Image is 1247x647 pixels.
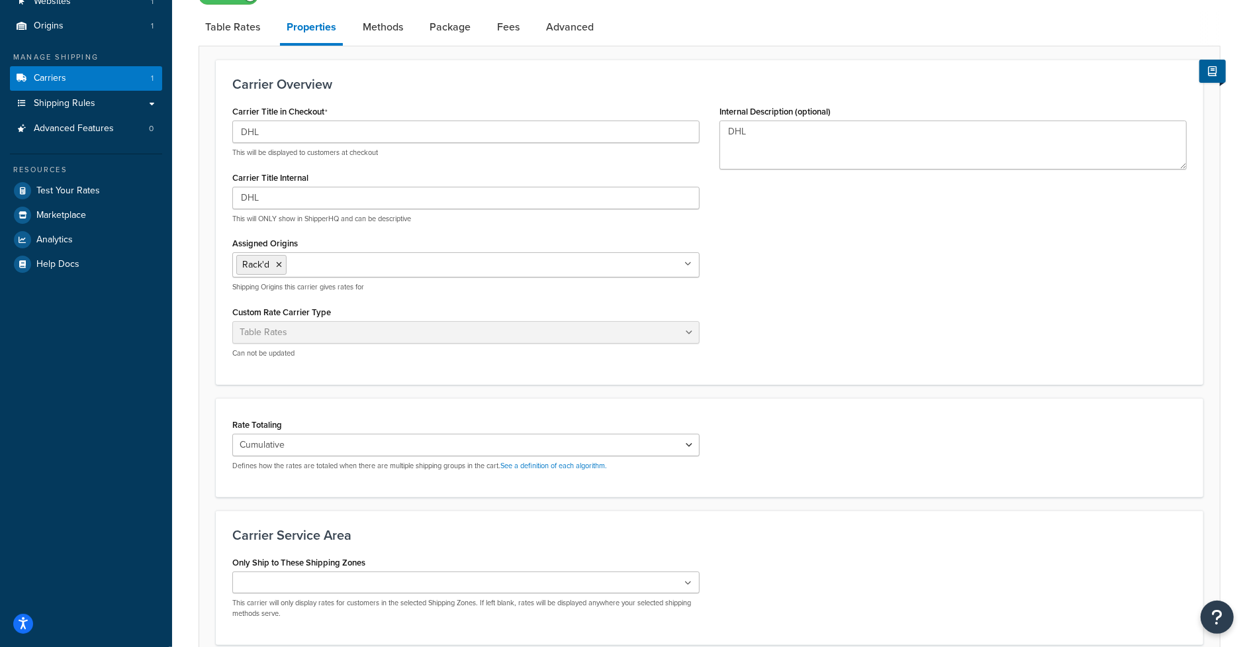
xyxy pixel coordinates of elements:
button: Open Resource Center [1201,601,1234,634]
li: Advanced Features [10,117,162,141]
span: Carriers [34,73,66,84]
span: 1 [151,21,154,32]
span: 1 [151,73,154,84]
a: Origins1 [10,14,162,38]
label: Carrier Title in Checkout [232,107,328,117]
p: Defines how the rates are totaled when there are multiple shipping groups in the cart. [232,461,700,471]
a: Methods [356,11,410,43]
label: Carrier Title Internal [232,173,308,183]
li: Carriers [10,66,162,91]
span: Rack'd [242,258,269,272]
textarea: DHL [719,121,1187,170]
p: This carrier will only display rates for customers in the selected Shipping Zones. If left blank,... [232,598,700,619]
a: Shipping Rules [10,91,162,116]
a: Analytics [10,228,162,252]
p: Can not be updated [232,348,700,358]
span: Origins [34,21,64,32]
span: Advanced Features [34,123,114,134]
a: Marketplace [10,203,162,227]
span: Test Your Rates [36,185,100,197]
label: Assigned Origins [232,238,298,248]
a: Advanced Features0 [10,117,162,141]
span: Analytics [36,234,73,246]
button: Show Help Docs [1199,60,1226,83]
a: Test Your Rates [10,179,162,203]
li: Origins [10,14,162,38]
a: Fees [490,11,526,43]
a: Table Rates [199,11,267,43]
span: 0 [149,123,154,134]
span: Marketplace [36,210,86,221]
p: Shipping Origins this carrier gives rates for [232,282,700,292]
span: Help Docs [36,259,79,270]
a: Advanced [539,11,600,43]
div: Manage Shipping [10,52,162,63]
a: Help Docs [10,252,162,276]
p: This will ONLY show in ShipperHQ and can be descriptive [232,214,700,224]
a: Properties [280,11,343,46]
label: Only Ship to These Shipping Zones [232,558,365,568]
span: Shipping Rules [34,98,95,109]
label: Internal Description (optional) [719,107,831,117]
h3: Carrier Overview [232,77,1187,91]
p: This will be displayed to customers at checkout [232,148,700,158]
a: See a definition of each algorithm. [500,460,607,471]
a: Package [423,11,477,43]
a: Carriers1 [10,66,162,91]
label: Custom Rate Carrier Type [232,307,331,317]
label: Rate Totaling [232,420,282,430]
div: Resources [10,164,162,175]
h3: Carrier Service Area [232,528,1187,542]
